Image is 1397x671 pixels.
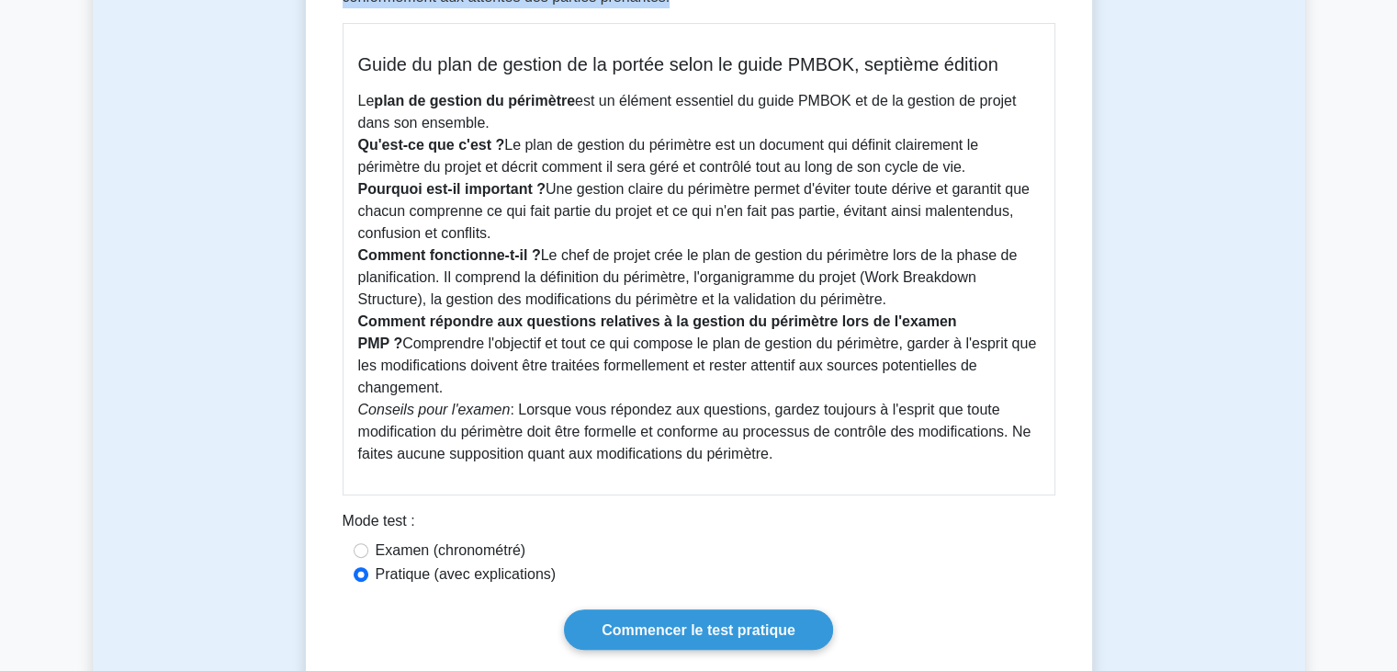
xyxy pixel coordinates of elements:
[358,54,998,74] font: Guide du plan de gestion de la portée selon le guide PMBOK, septième édition
[358,137,979,175] font: Le plan de gestion du périmètre est un document qui définit clairement le périmètre du projet et ...
[358,402,1031,461] font: : Lorsque vous répondez aux questions, gardez toujours à l'esprit que toute modification du périm...
[602,622,795,638] font: Commencer le test pratique
[376,566,557,582] font: Pratique (avec explications)
[358,137,505,153] font: Qu'est-ce que c'est ?
[358,181,546,197] font: Pourquoi est-il important ?
[358,181,1030,241] font: Une gestion claire du périmètre permet d'éviter toute dérive et garantit que chacun comprenne ce ...
[343,513,415,529] font: Mode test :
[358,93,375,108] font: Le
[376,542,526,558] font: Examen (chronométré)
[564,609,833,649] a: Commencer le test pratique
[358,247,1018,307] font: Le chef de projet crée le plan de gestion du périmètre lors de la phase de planification. Il comp...
[358,313,957,351] font: Comment répondre aux questions relatives à la gestion du périmètre lors de l'examen PMP ?
[358,402,511,417] font: Conseils pour l'examen
[358,93,1017,131] font: est un élément essentiel du guide PMBOK et de la gestion de projet dans son ensemble.
[358,247,541,263] font: Comment fonctionne-t-il ?
[358,335,1037,395] font: Comprendre l'objectif et tout ce qui compose le plan de gestion du périmètre, garder à l'esprit q...
[374,93,575,108] font: plan de gestion du périmètre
